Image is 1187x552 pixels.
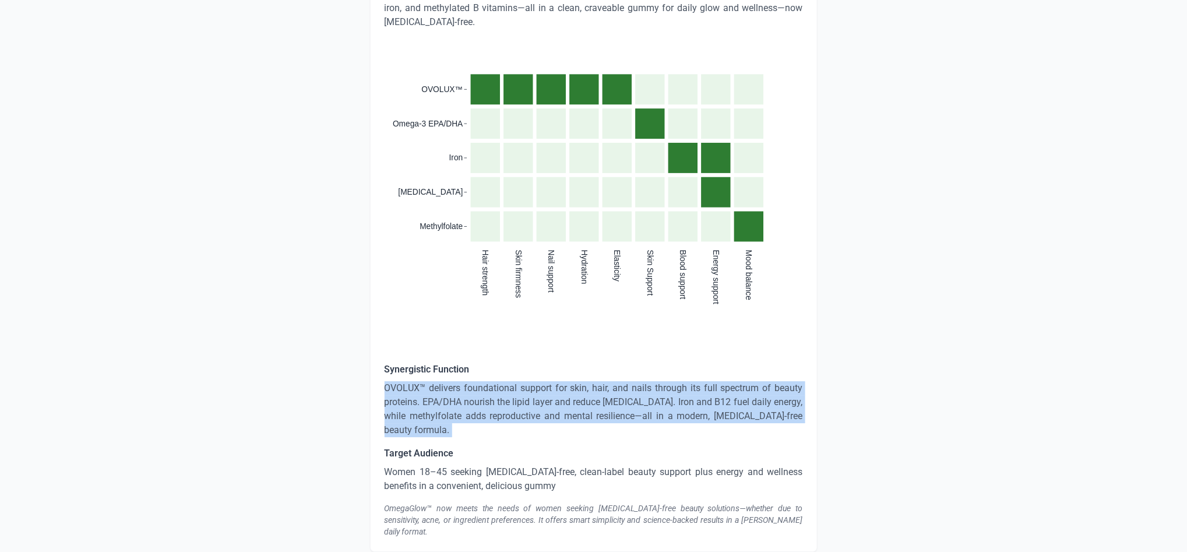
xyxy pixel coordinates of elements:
text: Methylfolate [420,222,463,231]
text: Nail support [547,249,555,292]
text: Iron [449,153,463,162]
text: Hydration [580,249,589,284]
h5: Synergistic Function [385,363,803,377]
p: Women 18–45 seeking [MEDICAL_DATA]-free, clean-label beauty support plus energy and wellness bene... [385,465,803,493]
text: Elasticity [612,249,621,281]
text: [MEDICAL_DATA] [398,188,463,196]
g: y-axis tick label [393,85,463,230]
g: x-axis tick label [481,249,753,304]
p: OVOLUX™ delivers foundational support for skin, hair, and nails through its full spectrum of beau... [385,381,803,437]
text: Skin firmness [514,249,523,298]
text: Blood support [678,249,687,299]
g: cell [470,74,763,241]
text: Hair strength [481,249,489,296]
h5: Target Audience [385,446,803,460]
g: y-axis tick [464,89,467,226]
text: Skin Support [646,249,654,296]
text: Omega-3 EPA/DHA [393,119,463,128]
div: OmegaGlow™ now meets the needs of women seeking [MEDICAL_DATA]-free beauty solutions—whether due ... [385,502,803,537]
text: Mood balance [744,249,753,300]
text: OVOLUX™ [421,85,463,93]
text: Energy support [712,249,720,304]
